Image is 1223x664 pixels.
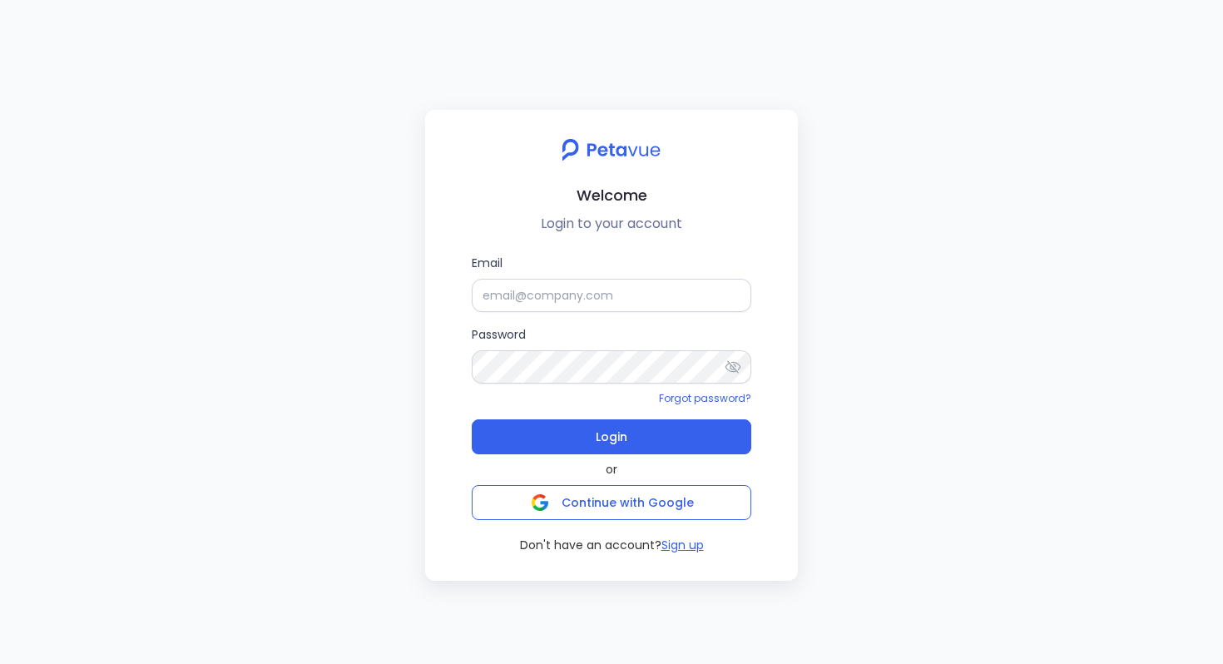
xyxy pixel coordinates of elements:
[606,461,617,478] span: or
[472,419,751,454] button: Login
[472,350,751,384] input: Password
[472,325,751,384] label: Password
[438,183,785,207] h2: Welcome
[562,494,694,511] span: Continue with Google
[596,425,627,448] span: Login
[472,485,751,520] button: Continue with Google
[472,279,751,312] input: Email
[659,391,751,405] a: Forgot password?
[438,214,785,234] p: Login to your account
[661,537,704,554] button: Sign up
[520,537,661,554] span: Don't have an account?
[551,130,671,170] img: petavue logo
[472,254,751,312] label: Email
